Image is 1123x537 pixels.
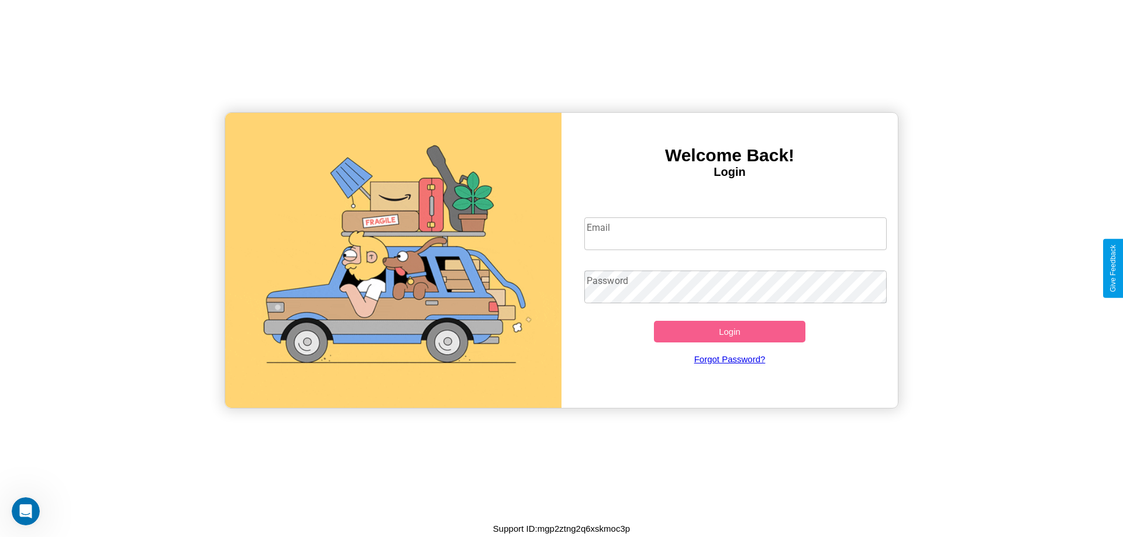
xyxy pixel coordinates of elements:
[654,321,805,342] button: Login
[561,165,898,179] h4: Login
[561,145,898,165] h3: Welcome Back!
[578,342,881,376] a: Forgot Password?
[12,497,40,525] iframe: Intercom live chat
[1109,245,1117,292] div: Give Feedback
[225,113,561,408] img: gif
[493,521,630,536] p: Support ID: mgp2ztng2q6xskmoc3p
